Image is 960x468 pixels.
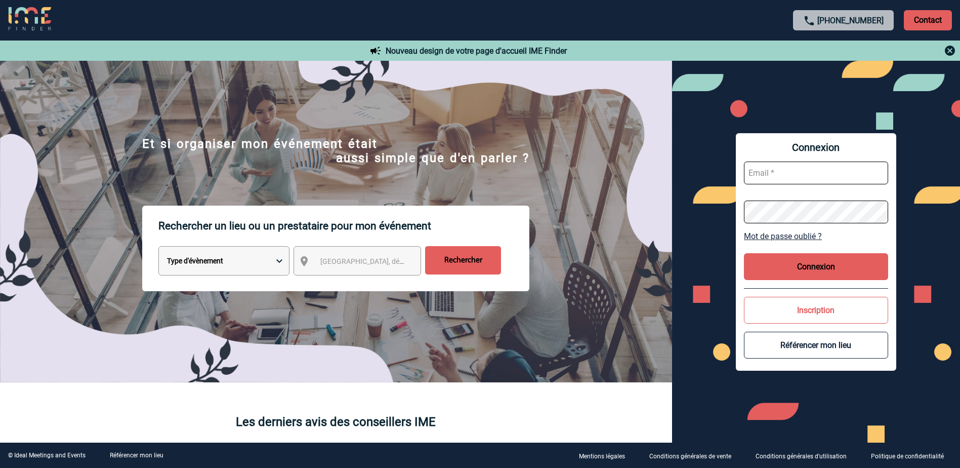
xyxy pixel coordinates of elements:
[579,453,625,460] p: Mentions légales
[863,451,960,460] a: Politique de confidentialité
[904,10,952,30] p: Contact
[744,332,888,359] button: Référencer mon lieu
[744,253,888,280] button: Connexion
[425,246,501,275] input: Rechercher
[756,453,847,460] p: Conditions générales d'utilisation
[803,15,815,27] img: call-24-px.png
[571,451,641,460] a: Mentions légales
[744,297,888,324] button: Inscription
[817,16,884,25] a: [PHONE_NUMBER]
[871,453,944,460] p: Politique de confidentialité
[641,451,747,460] a: Conditions générales de vente
[8,452,86,459] div: © Ideal Meetings and Events
[110,452,163,459] a: Référencer mon lieu
[649,453,731,460] p: Conditions générales de vente
[744,162,888,184] input: Email *
[744,141,888,153] span: Connexion
[320,257,461,265] span: [GEOGRAPHIC_DATA], département, région...
[747,451,863,460] a: Conditions générales d'utilisation
[744,231,888,241] a: Mot de passe oublié ?
[158,206,529,246] p: Rechercher un lieu ou un prestataire pour mon événement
